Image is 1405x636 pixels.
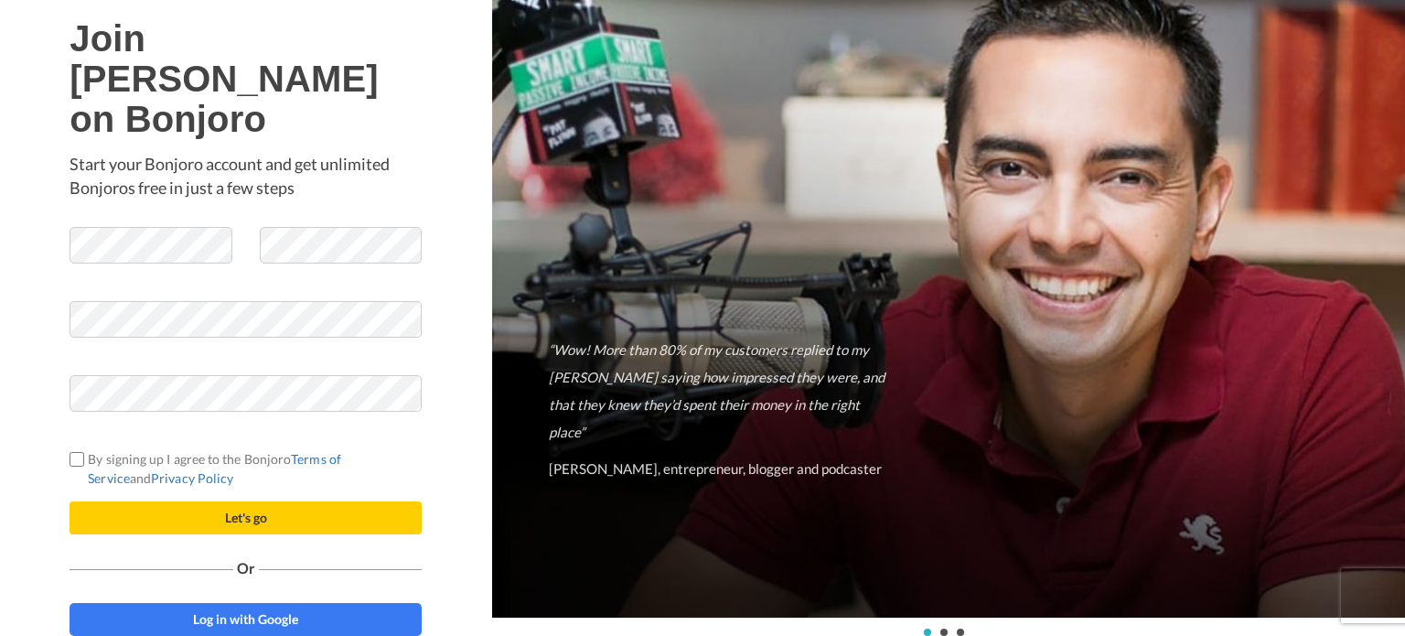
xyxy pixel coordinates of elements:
[70,153,422,199] p: Start your Bonjoro account and get unlimited Bonjoros free in just a few steps
[88,451,341,486] a: Terms of Service
[233,562,259,575] span: Or
[151,470,233,486] a: Privacy Policy
[70,452,84,467] input: By signing up I agree to the BonjoroTerms of ServiceandPrivacy Policy
[70,603,422,636] a: Log in with Google
[70,449,422,488] label: By signing up I agree to the Bonjoro and
[193,611,298,627] span: Log in with Google
[70,18,422,139] h1: Join [PERSON_NAME] on Bonjoro
[70,501,422,534] button: Let's go
[549,336,893,447] p: “Wow! More than 80% of my customers replied to my [PERSON_NAME] saying how impressed they were, a...
[549,455,893,482] p: [PERSON_NAME], entrepreneur, blogger and podcaster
